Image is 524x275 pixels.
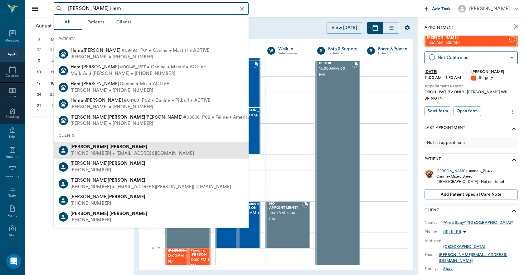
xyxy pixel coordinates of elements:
b: [PERSON_NAME] [109,145,147,149]
div: Other [378,51,416,56]
div: [PHONE_NUMBER] • [EMAIL_ADDRESS][PERSON_NAME][DOMAIN_NAME] [70,184,231,190]
div: B [367,47,375,55]
b: [PERSON_NAME] [108,194,145,199]
div: [PERSON_NAME] • [PHONE_NUMBER] [70,120,295,127]
div: [PERSON_NAME] • [PHONE_NUMBER] [70,54,209,61]
div: [DEMOGRAPHIC_DATA] - Not neutered [436,179,504,184]
div: Sunday, August 24, 2025 [35,90,43,99]
div: Phone: [425,229,443,235]
button: more [508,106,518,117]
div: Forms [7,214,17,218]
div: Sunday, July 27, 2025 [35,45,43,54]
div: Email: [425,252,439,258]
div: Monday, July 28, 2025 [48,45,57,54]
span: #00145_P27 • Canine • Mastif • ACTIVE [120,64,206,71]
div: Canine - Mixed Breed [436,174,504,179]
div: ORCH HWT RV ONLY -[PERSON_NAME] WILL BRING IN [425,89,518,101]
div: CLIENTS [54,129,249,142]
b: Heman [70,98,86,103]
div: Tasks [8,194,16,199]
b: Hemi [70,81,82,86]
div: B [317,47,325,55]
span: 10:30 AM - 11:00 AM [240,112,272,125]
button: Send form [425,106,451,116]
div: Sunday, August 10, 2025 [35,68,43,76]
div: Appts [8,52,17,57]
button: Add Task [422,3,453,14]
b: Hemp [70,48,84,53]
div: # 8836_P845 [469,169,492,174]
div: M [46,35,60,44]
a: *Area Spay* *[GEOGRAPHIC_DATA]* [443,220,513,225]
span: Add patient Special Care Note [441,191,501,198]
div: Monday, August 11, 2025 [48,68,57,76]
div: S [32,35,46,44]
span: [PERSON_NAME] [70,161,145,166]
span: 10:00 AM - 5:00 PM [319,66,352,78]
div: Appointment Reason: [425,83,518,89]
button: Open form [454,106,481,116]
button: [PERSON_NAME] [453,3,524,14]
b: [PERSON_NAME] [108,161,145,166]
button: August2025 [32,20,76,32]
span: 2025 [53,22,67,30]
span: [PERSON_NAME] [70,81,119,86]
div: Imaging [6,155,18,159]
div: Veterinarian [278,51,308,56]
svg: show more [510,125,518,132]
p: Last Appointment [425,125,465,132]
span: 12:00 PM - 12:30 PM [191,257,222,269]
span: [PERSON_NAME] [PERSON_NAME] [70,115,182,120]
span: [PERSON_NAME] [70,178,145,183]
span: Cinnamon [PERSON_NAME] [240,202,272,210]
div: 12 PM [144,245,160,261]
p: Appointment [425,25,454,31]
span: BLOCK [319,61,352,66]
button: close [510,20,522,33]
a: Bath & Surgery [328,46,358,52]
span: Pheonix [PERSON_NAME] [191,249,222,257]
b: [PERSON_NAME] [109,211,147,216]
p: Client [425,207,439,215]
a: Spay [443,266,453,272]
div: [PERSON_NAME] [469,5,510,12]
div: Technician [328,51,358,56]
span: Canine • Mix • ACTIVE [120,81,169,87]
a: [PERSON_NAME] [436,169,467,174]
div: Surgery [471,75,518,81]
span: 11:30 AM - 12:00 PM [269,210,302,223]
div: No last appointment [425,137,518,148]
div: Name: [425,220,443,225]
div: Monday, September 1, 2025 [48,101,57,110]
div: Monday, August 25, 2025 [48,90,57,99]
div: [PHONE_NUMBER] • [EMAIL_ADDRESS][DOMAIN_NAME] [70,150,194,157]
a: Board &Procedures [378,46,416,52]
span: [PERSON_NAME] [427,36,509,40]
span: #04160_P02 • Canine • Pitbull • ACTIVE [124,97,211,104]
b: Hemi [70,65,82,69]
a: [GEOGRAPHIC_DATA] [443,245,485,248]
span: #08668_P02 • Feline • American Shorthair • ACTIVE [183,114,295,121]
span: 11:00 AM - 11:30 AM [427,40,509,46]
div: W [267,47,275,55]
div: Sunday, August 17, 2025 [35,79,43,88]
span: NO APPOINTMENT! [269,202,302,210]
div: Staff [9,233,16,238]
span: [PERSON_NAME] [70,194,145,199]
span: #09493_P01 • Canine • Mastiff • ACTIVE [121,47,210,54]
div: [PERSON_NAME] • [PHONE_NUMBER] [70,104,210,110]
div: 11:00 AM - 11:30 AM [425,75,471,81]
span: August [34,22,53,30]
a: Walk In [278,46,308,52]
img: Profile Image [425,169,434,178]
button: Clients [110,15,138,30]
span: [PERSON_NAME] [70,98,123,103]
span: [PERSON_NAME] [168,249,199,253]
div: PATIENTS [54,32,249,46]
div: NOT_CONFIRMED, 11:30 AM - 12:00 PM [238,201,260,248]
div: Family: [425,266,443,272]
